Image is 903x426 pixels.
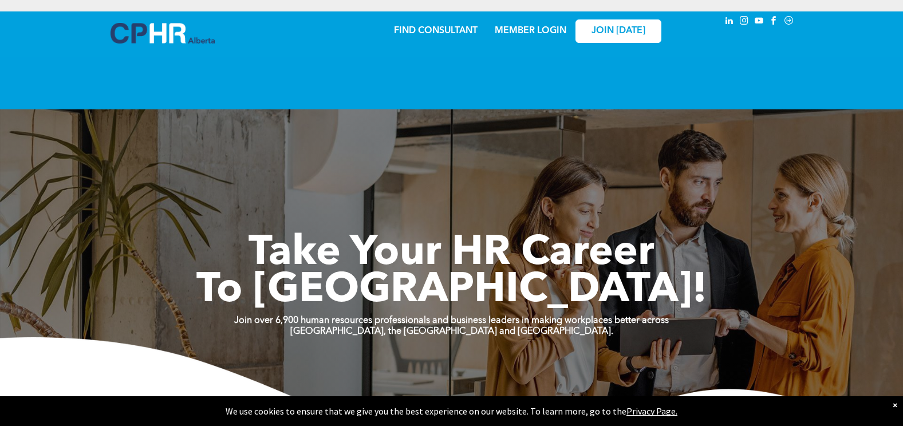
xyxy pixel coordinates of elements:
img: A blue and white logo for cp alberta [111,23,215,44]
a: MEMBER LOGIN [495,26,566,35]
a: facebook [768,14,780,30]
strong: Join over 6,900 human resources professionals and business leaders in making workplaces better ac... [234,316,669,325]
span: To [GEOGRAPHIC_DATA]! [196,270,707,311]
a: JOIN [DATE] [575,19,661,43]
a: Social network [783,14,795,30]
a: FIND CONSULTANT [394,26,478,35]
span: JOIN [DATE] [592,26,645,37]
a: Privacy Page. [626,405,677,417]
a: youtube [753,14,766,30]
a: linkedin [723,14,736,30]
div: Dismiss notification [893,399,897,411]
strong: [GEOGRAPHIC_DATA], the [GEOGRAPHIC_DATA] and [GEOGRAPHIC_DATA]. [290,327,613,336]
a: instagram [738,14,751,30]
span: Take Your HR Career [249,233,654,274]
